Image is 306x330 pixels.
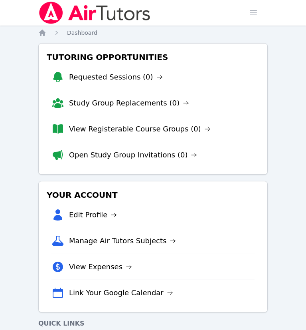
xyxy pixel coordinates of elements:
nav: Breadcrumb [38,29,268,37]
a: Open Study Group Invitations (0) [69,149,197,161]
a: Edit Profile [69,209,117,221]
a: Requested Sessions (0) [69,72,163,83]
h3: Your Account [45,188,261,202]
a: View Expenses [69,261,132,272]
h3: Tutoring Opportunities [45,50,261,64]
a: Manage Air Tutors Subjects [69,235,176,247]
a: Link Your Google Calendar [69,287,173,298]
span: Dashboard [67,30,97,36]
a: View Registerable Course Groups (0) [69,123,211,135]
h4: Quick Links [38,319,268,328]
img: Air Tutors [38,2,151,24]
a: Study Group Replacements (0) [69,97,189,109]
a: Dashboard [67,29,97,37]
